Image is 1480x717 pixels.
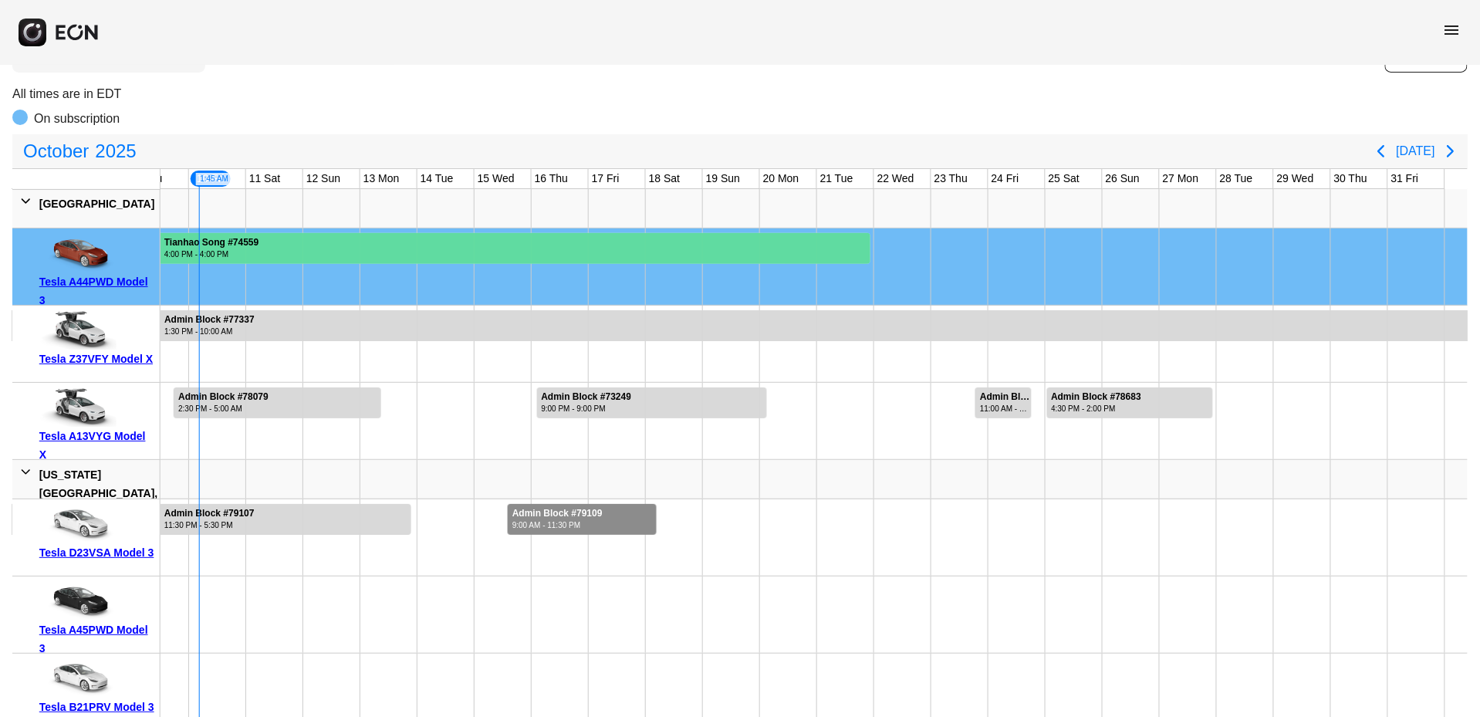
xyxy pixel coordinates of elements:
[1052,391,1142,403] div: Admin Block #78683
[1217,169,1256,188] div: 28 Tue
[475,169,518,188] div: 15 Wed
[92,136,139,167] span: 2025
[817,169,857,188] div: 21 Tue
[1103,169,1143,188] div: 26 Sun
[542,391,632,403] div: Admin Block #73249
[164,508,255,519] div: Admin Block #79107
[164,519,255,531] div: 11:30 PM - 5:30 PM
[980,391,1030,403] div: Admin Block #78005
[39,659,117,698] img: car
[1160,169,1202,188] div: 27 Mon
[1397,137,1435,165] button: [DATE]
[589,169,623,188] div: 17 Fri
[360,169,403,188] div: 13 Mon
[39,621,154,658] div: Tesla A45PWD Model 3
[931,169,971,188] div: 23 Thu
[988,169,1022,188] div: 24 Fri
[246,169,283,188] div: 11 Sat
[34,110,120,128] p: On subscription
[703,169,743,188] div: 19 Sun
[164,237,259,249] div: Tianhao Song #74559
[512,519,603,531] div: 9:00 AM - 11:30 PM
[39,698,154,716] div: Tesla B21PRV Model 3
[189,169,232,188] div: 10 Fri
[39,311,117,350] img: car
[1046,169,1083,188] div: 25 Sat
[164,314,255,326] div: Admin Block #77337
[1443,21,1461,39] span: menu
[39,272,154,309] div: Tesla A44PWD Model 3
[760,169,803,188] div: 20 Mon
[1046,383,1214,418] div: Rented for 3 days by Admin Block Current status is rental
[1388,169,1422,188] div: 31 Fri
[164,249,259,260] div: 4:00 PM - 4:00 PM
[507,499,657,535] div: Rented for 3 days by Admin Block Current status is rental
[39,505,117,543] img: car
[532,169,571,188] div: 16 Thu
[39,582,117,621] img: car
[12,85,1468,103] p: All times are in EDT
[1331,169,1370,188] div: 30 Thu
[975,383,1032,418] div: Rented for 1 days by Admin Block Current status is rental
[39,350,154,368] div: Tesla Z37VFY Model X
[1052,403,1142,414] div: 4:30 PM - 2:00 PM
[1435,136,1466,167] button: Next page
[1274,169,1317,188] div: 29 Wed
[178,403,269,414] div: 2:30 PM - 5:00 AM
[1366,136,1397,167] button: Previous page
[39,543,154,562] div: Tesla D23VSA Model 3
[39,388,117,427] img: car
[512,508,603,519] div: Admin Block #79109
[536,383,768,418] div: Rented for 4 days by Admin Block Current status is rental
[39,194,155,213] div: [GEOGRAPHIC_DATA]
[39,234,117,272] img: car
[178,391,269,403] div: Admin Block #78079
[874,169,917,188] div: 22 Wed
[39,465,157,521] div: [US_STATE][GEOGRAPHIC_DATA], [GEOGRAPHIC_DATA]
[646,169,683,188] div: 18 Sat
[20,136,92,167] span: October
[542,403,632,414] div: 9:00 PM - 9:00 PM
[14,136,146,167] button: October2025
[164,326,255,337] div: 1:30 PM - 10:00 AM
[39,427,154,464] div: Tesla A13VYG Model X
[417,169,457,188] div: 14 Tue
[173,383,381,418] div: Rented for 4 days by Admin Block Current status is rental
[303,169,343,188] div: 12 Sun
[980,403,1030,414] div: 11:00 AM - 11:00 AM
